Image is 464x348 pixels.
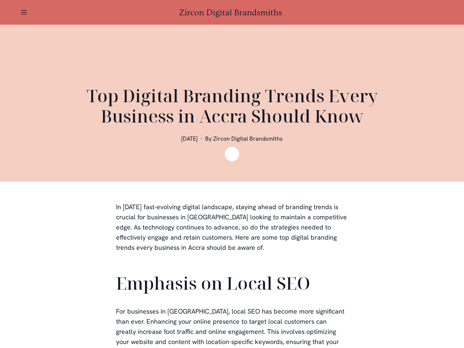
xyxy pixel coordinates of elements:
[116,202,348,253] p: In [DATE] fast-evolving digital landscape, staying ahead of branding trends is crucial for busine...
[181,135,198,142] span: [DATE]
[205,135,283,142] span: By Zircon Digital Brandsmiths
[58,86,406,126] h1: Top Digital Branding Trends Every Business in Accra Should Know
[200,135,202,142] span: ·
[116,263,348,296] h2: Emphasis on Local SEO
[225,147,239,161] img: Zircon Digital Brandsmiths
[179,8,285,17] a: Zircon Digital Brandsmiths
